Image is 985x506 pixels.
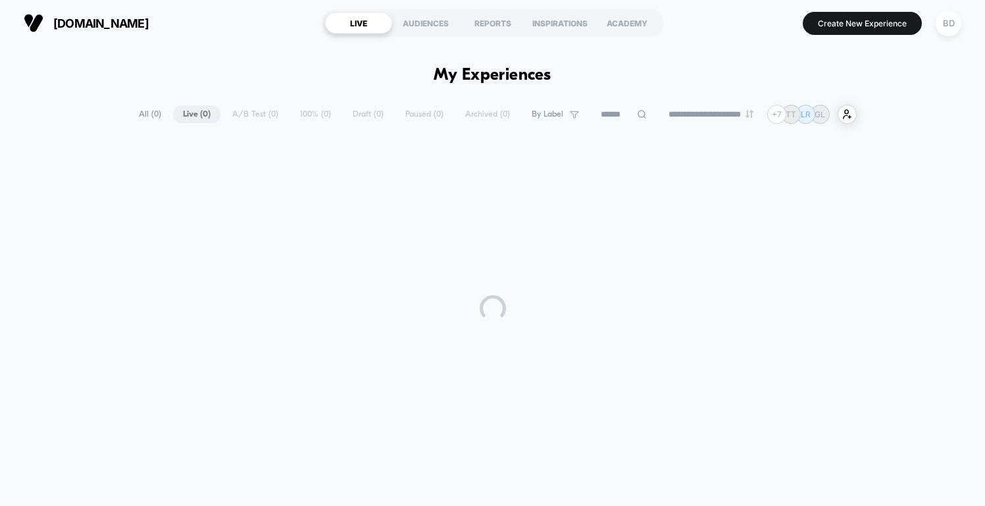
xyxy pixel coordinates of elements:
[20,13,153,34] button: [DOMAIN_NAME]
[53,16,149,30] span: [DOMAIN_NAME]
[803,12,922,35] button: Create New Experience
[392,13,459,34] div: AUDIENCES
[129,105,171,123] span: All ( 0 )
[786,109,796,119] p: TT
[434,66,551,85] h1: My Experiences
[526,13,594,34] div: INSPIRATIONS
[459,13,526,34] div: REPORTS
[24,13,43,33] img: Visually logo
[325,13,392,34] div: LIVE
[932,10,965,37] button: BD
[532,109,563,119] span: By Label
[815,109,825,119] p: GL
[936,11,961,36] div: BD
[801,109,811,119] p: LR
[767,105,786,124] div: + 7
[594,13,661,34] div: ACADEMY
[745,110,753,118] img: end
